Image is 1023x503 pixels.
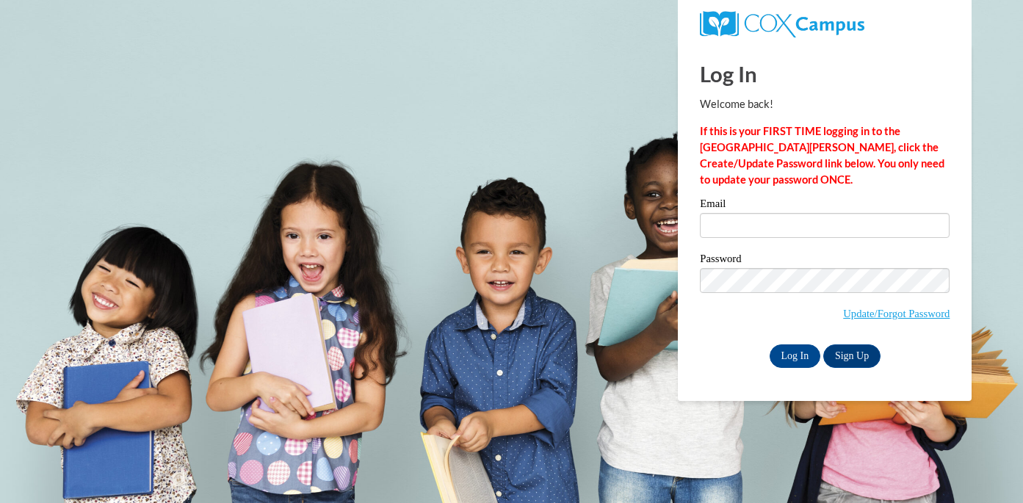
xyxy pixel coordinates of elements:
[700,11,864,37] img: COX Campus
[843,308,950,319] a: Update/Forgot Password
[700,17,864,29] a: COX Campus
[700,198,950,213] label: Email
[700,59,950,89] h1: Log In
[700,125,944,186] strong: If this is your FIRST TIME logging in to the [GEOGRAPHIC_DATA][PERSON_NAME], click the Create/Upd...
[700,253,950,268] label: Password
[700,96,950,112] p: Welcome back!
[770,344,821,368] input: Log In
[823,344,881,368] a: Sign Up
